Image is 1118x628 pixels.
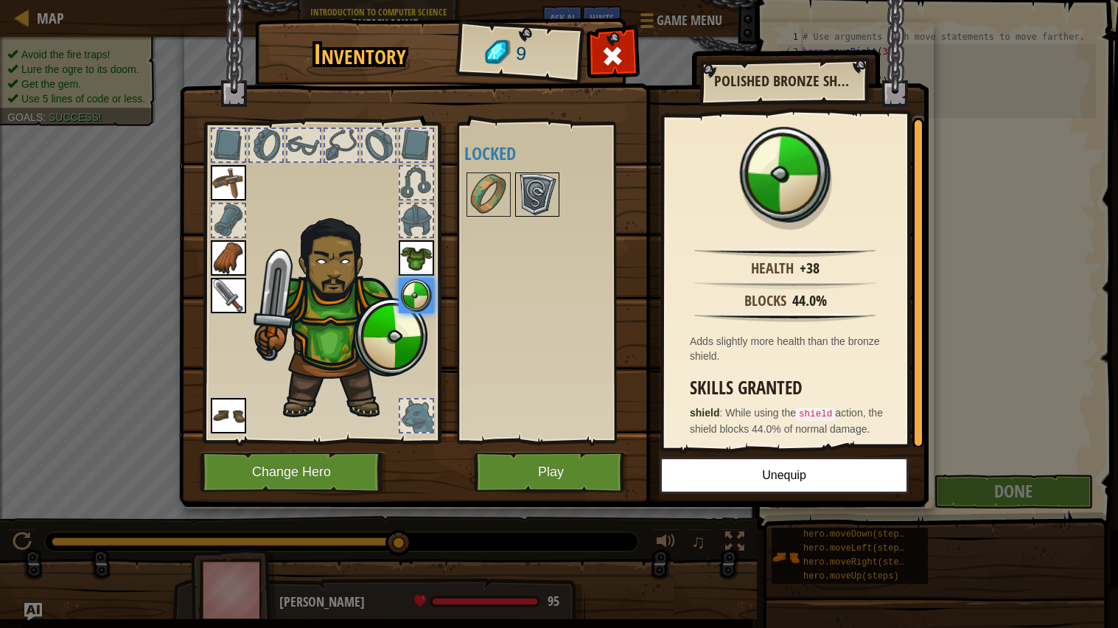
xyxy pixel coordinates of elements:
[399,240,434,276] img: portrait.png
[265,39,453,70] h1: Inventory
[399,278,434,313] img: portrait.png
[694,281,876,290] img: hr.png
[515,41,528,68] span: 9
[690,378,888,398] h3: Skills Granted
[792,290,827,312] div: 44.0%
[474,452,628,492] button: Play
[800,258,820,279] div: +38
[211,240,246,276] img: portrait.png
[694,313,876,322] img: hr.png
[468,174,509,215] img: portrait.png
[796,408,835,421] code: shield
[200,452,387,492] button: Change Hero
[694,248,876,257] img: hr.png
[744,290,786,312] div: Blocks
[517,174,558,215] img: portrait.png
[690,407,719,419] strong: shield
[714,73,853,89] h2: Polished Bronze Shield
[248,207,428,422] img: male.png
[690,334,888,363] div: Adds slightly more health than the bronze shield.
[211,165,246,200] img: portrait.png
[464,144,638,163] h4: Locked
[719,407,725,419] span: :
[660,457,909,494] button: Unequip
[211,278,246,313] img: portrait.png
[690,407,883,435] span: While using the action, the shield blocks 44.0% of normal damage.
[211,398,246,433] img: portrait.png
[738,127,834,223] img: portrait.png
[751,258,794,279] div: Health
